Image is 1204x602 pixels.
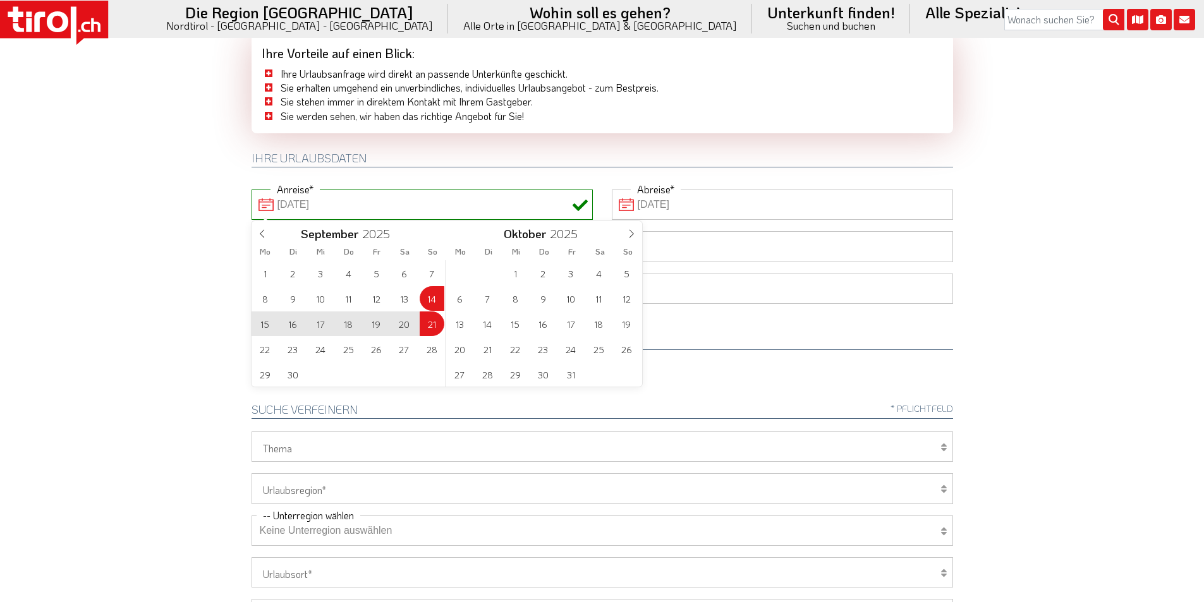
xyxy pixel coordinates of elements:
span: September 20, 2025 [392,311,417,336]
span: Oktober 15, 2025 [503,311,528,336]
span: September 6, 2025 [392,261,417,286]
span: September 26, 2025 [364,337,389,361]
span: September 7, 2025 [420,261,444,286]
span: September 1, 2025 [253,261,277,286]
span: September 4, 2025 [336,261,361,286]
span: Mi [307,248,335,256]
i: Karte öffnen [1127,9,1148,30]
span: Oktober 2, 2025 [531,261,556,286]
span: Oktober 11, 2025 [587,286,611,311]
span: September 3, 2025 [308,261,333,286]
span: Mo [252,248,279,256]
input: Wonach suchen Sie? [1004,9,1124,30]
span: * Pflichtfeld [891,404,953,413]
span: Sa [391,248,418,256]
span: September 30, 2025 [281,362,305,387]
span: September 19, 2025 [364,311,389,336]
span: Oktober 30, 2025 [531,362,556,387]
span: September 24, 2025 [308,337,333,361]
span: September 13, 2025 [392,286,417,311]
span: Fr [363,248,391,256]
span: Oktober 24, 2025 [559,337,583,361]
i: Kontakt [1174,9,1195,30]
span: Oktober 14, 2025 [475,311,500,336]
small: Nordtirol - [GEOGRAPHIC_DATA] - [GEOGRAPHIC_DATA] [166,20,433,31]
span: September 5, 2025 [364,261,389,286]
span: Oktober 28, 2025 [475,362,500,387]
span: September 25, 2025 [336,337,361,361]
span: Do [530,248,558,256]
i: Fotogalerie [1150,9,1172,30]
input: Year [358,226,400,241]
span: Oktober 8, 2025 [503,286,528,311]
span: Di [475,248,502,256]
span: September 29, 2025 [253,362,277,387]
div: Ihre Vorteile auf einen Blick: [252,34,953,67]
span: September 10, 2025 [308,286,333,311]
span: September 11, 2025 [336,286,361,311]
span: Oktober 9, 2025 [531,286,556,311]
span: September 28, 2025 [420,337,444,361]
span: September 23, 2025 [281,337,305,361]
span: Oktober 6, 2025 [447,286,472,311]
h2: Ihre Urlaubsdaten [252,152,953,167]
li: Sie erhalten umgehend ein unverbindliches, individuelles Urlaubsangebot - zum Bestpreis. [262,81,943,95]
span: Oktober 13, 2025 [447,311,472,336]
span: Oktober 23, 2025 [531,337,556,361]
span: Oktober 26, 2025 [614,337,639,361]
span: Oktober 10, 2025 [559,286,583,311]
span: Oktober 25, 2025 [587,337,611,361]
span: Oktober 3, 2025 [559,261,583,286]
span: September 8, 2025 [253,286,277,311]
span: September 9, 2025 [281,286,305,311]
span: September [301,228,358,240]
span: Oktober 5, 2025 [614,261,639,286]
span: So [614,248,642,256]
span: Fr [558,248,586,256]
span: Mi [502,248,530,256]
li: Sie stehen immer in direktem Kontakt mit Ihrem Gastgeber. [262,95,943,109]
span: September 15, 2025 [253,311,277,336]
span: September 18, 2025 [336,311,361,336]
span: Oktober 20, 2025 [447,337,472,361]
span: Oktober 7, 2025 [475,286,500,311]
span: Oktober 31, 2025 [559,362,583,387]
span: September 2, 2025 [281,261,305,286]
li: Sie werden sehen, wir haben das richtige Angebot für Sie! [262,109,943,123]
span: Mo [447,248,475,256]
span: Oktober [504,228,546,240]
span: Oktober 22, 2025 [503,337,528,361]
span: September 16, 2025 [281,311,305,336]
span: Oktober 16, 2025 [531,311,556,336]
span: September 12, 2025 [364,286,389,311]
span: September 27, 2025 [392,337,417,361]
span: Oktober 12, 2025 [614,286,639,311]
small: Alle Orte in [GEOGRAPHIC_DATA] & [GEOGRAPHIC_DATA] [463,20,737,31]
input: Year [546,226,588,241]
span: So [418,248,446,256]
span: Di [279,248,307,256]
span: Oktober 21, 2025 [475,337,500,361]
span: September 22, 2025 [253,337,277,361]
span: Oktober 4, 2025 [587,261,611,286]
span: Oktober 18, 2025 [587,311,611,336]
span: Do [335,248,363,256]
li: Ihre Urlaubsanfrage wird direkt an passende Unterkünfte geschickt. [262,67,943,81]
span: Oktober 27, 2025 [447,362,472,387]
h2: Suche verfeinern [252,404,953,419]
span: Oktober 19, 2025 [614,311,639,336]
span: Sa [586,248,614,256]
span: Oktober 17, 2025 [559,311,583,336]
span: Oktober 29, 2025 [503,362,528,387]
span: September 17, 2025 [308,311,333,336]
small: Suchen und buchen [767,20,895,31]
span: Oktober 1, 2025 [503,261,528,286]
